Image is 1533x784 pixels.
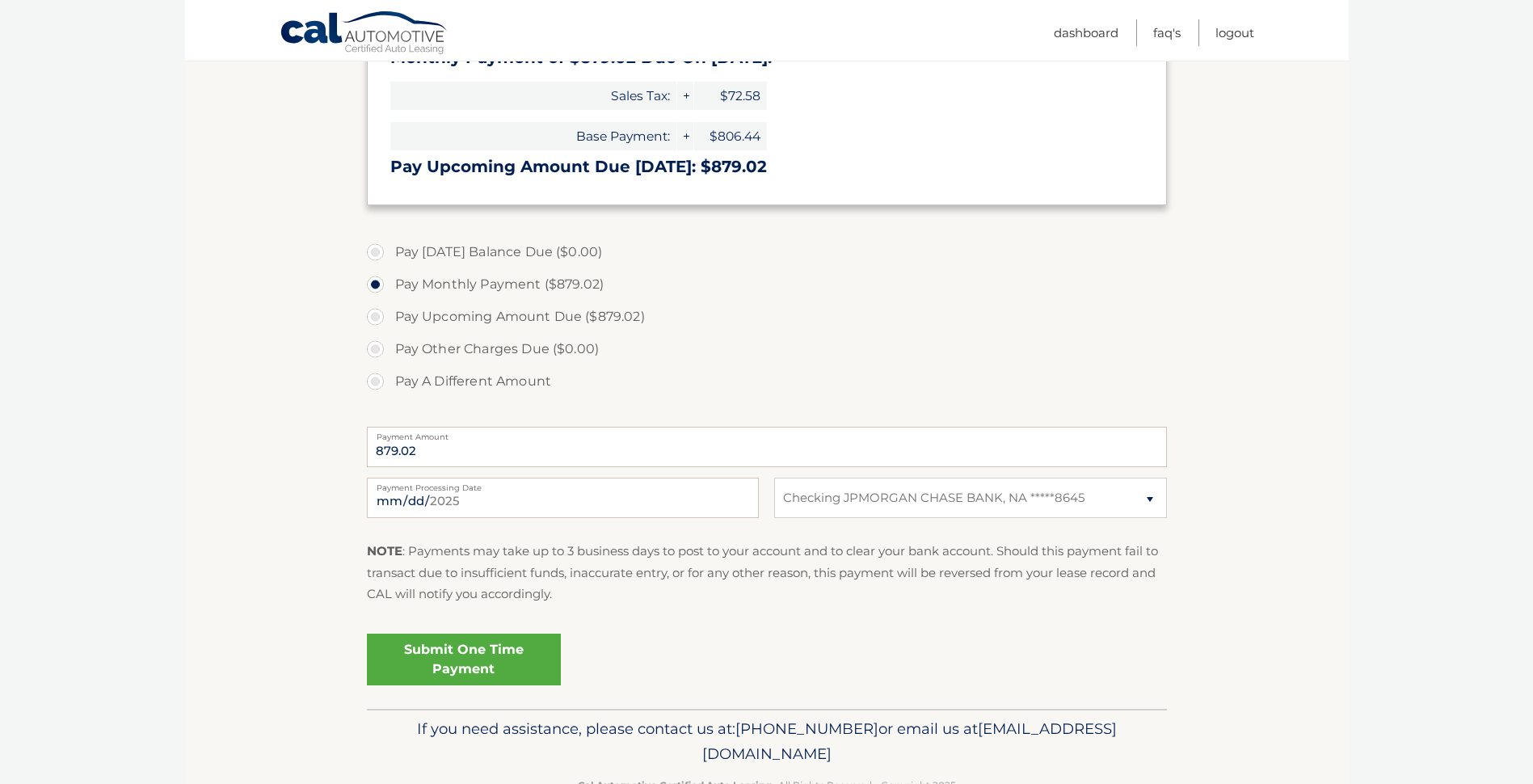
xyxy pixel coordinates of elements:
label: Payment Processing Date [367,478,759,491]
span: + [677,122,693,150]
p: : Payments may take up to 3 business days to post to your account and to clear your bank account.... [367,541,1167,605]
span: [PHONE_NUMBER] [735,719,878,738]
label: Pay Other Charges Due ($0.00) [367,333,1167,365]
span: Base Payment: [390,122,676,150]
label: Pay Monthly Payment ($879.02) [367,268,1167,301]
a: Logout [1215,19,1254,46]
span: $806.44 [694,122,767,150]
a: Cal Automotive [280,11,449,57]
input: Payment Date [367,478,759,518]
a: Submit One Time Payment [367,634,561,685]
strong: NOTE [367,543,402,558]
a: Dashboard [1054,19,1118,46]
label: Payment Amount [367,427,1167,440]
label: Pay Upcoming Amount Due ($879.02) [367,301,1167,333]
span: + [677,82,693,110]
span: $72.58 [694,82,767,110]
span: Sales Tax: [390,82,676,110]
label: Pay A Different Amount [367,365,1167,398]
label: Pay [DATE] Balance Due ($0.00) [367,236,1167,268]
input: Payment Amount [367,427,1167,467]
p: If you need assistance, please contact us at: or email us at [377,716,1156,768]
h3: Pay Upcoming Amount Due [DATE]: $879.02 [390,157,1143,177]
a: FAQ's [1153,19,1181,46]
